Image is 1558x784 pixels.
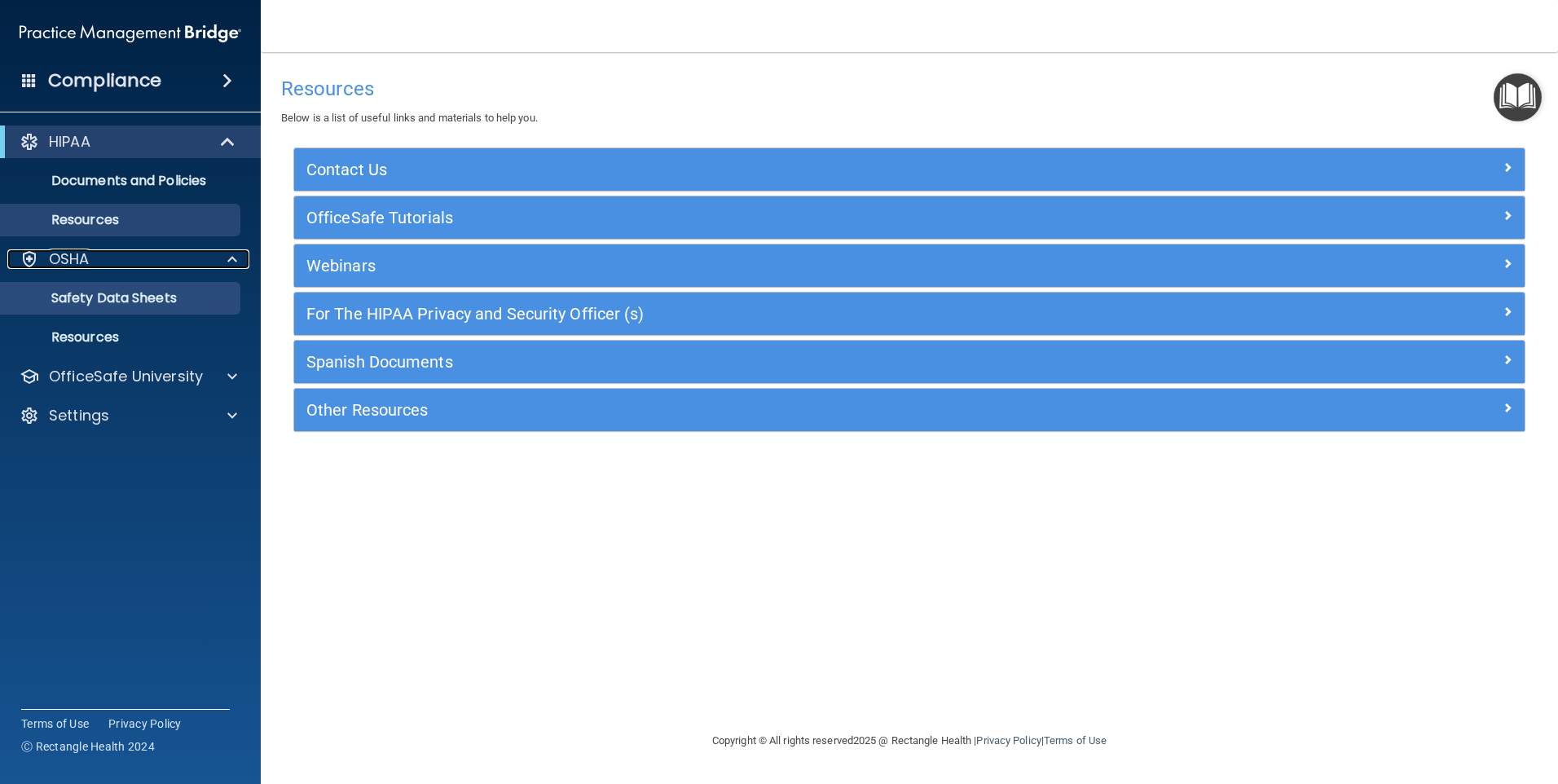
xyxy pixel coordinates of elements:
[306,349,1512,375] a: Spanish Documents
[306,305,1205,323] h5: For The HIPAA Privacy and Security Officer (s)
[306,353,1205,371] h5: Spanish Documents
[306,253,1512,279] a: Webinars
[20,249,237,269] a: OSHA
[1044,734,1107,747] a: Terms of Use
[20,17,241,50] img: PMB logo
[306,205,1512,231] a: OfficeSafe Tutorials
[976,734,1041,747] a: Privacy Policy
[20,406,237,425] a: Settings
[48,69,161,92] h4: Compliance
[11,290,233,306] p: Safety Data Sheets
[49,132,90,152] p: HIPAA
[281,78,1538,99] h4: Resources
[20,132,236,152] a: HIPAA
[49,367,203,386] p: OfficeSafe University
[11,329,233,346] p: Resources
[281,112,538,124] span: Below is a list of useful links and materials to help you.
[1494,73,1542,121] button: Open Resource Center
[108,716,182,732] a: Privacy Policy
[306,257,1205,275] h5: Webinars
[306,397,1512,423] a: Other Resources
[49,406,109,425] p: Settings
[11,173,233,189] p: Documents and Policies
[21,738,155,755] span: Ⓒ Rectangle Health 2024
[21,716,89,732] a: Terms of Use
[49,249,90,269] p: OSHA
[306,401,1205,419] h5: Other Resources
[306,209,1205,227] h5: OfficeSafe Tutorials
[1276,668,1538,733] iframe: Drift Widget Chat Controller
[20,367,237,386] a: OfficeSafe University
[306,161,1205,178] h5: Contact Us
[306,301,1512,327] a: For The HIPAA Privacy and Security Officer (s)
[11,212,233,228] p: Resources
[306,156,1512,183] a: Contact Us
[612,715,1207,767] div: Copyright © All rights reserved 2025 @ Rectangle Health | |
